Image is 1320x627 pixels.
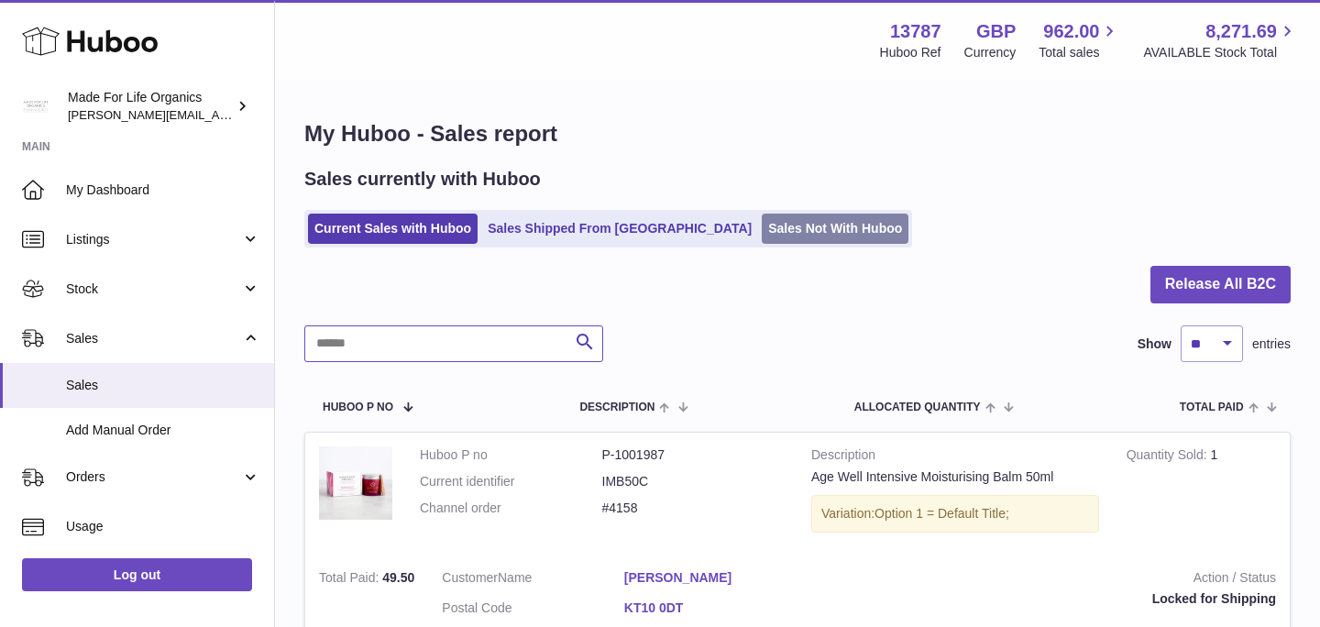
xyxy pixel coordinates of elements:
[1150,266,1291,303] button: Release All B2C
[308,214,478,244] a: Current Sales with Huboo
[319,570,382,589] strong: Total Paid
[420,446,602,464] dt: Huboo P no
[874,506,1009,521] span: Option 1 = Default Title;
[304,119,1291,148] h1: My Huboo - Sales report
[1205,19,1277,44] span: 8,271.69
[304,167,541,192] h2: Sales currently with Huboo
[1143,44,1298,61] span: AVAILABLE Stock Total
[22,558,252,591] a: Log out
[762,214,908,244] a: Sales Not With Huboo
[68,107,466,122] span: [PERSON_NAME][EMAIL_ADDRESS][PERSON_NAME][DOMAIN_NAME]
[880,44,941,61] div: Huboo Ref
[624,599,807,617] a: KT10 0DT
[624,569,807,587] a: [PERSON_NAME]
[481,214,758,244] a: Sales Shipped From [GEOGRAPHIC_DATA]
[420,473,602,490] dt: Current identifier
[602,446,785,464] dd: P-1001987
[1143,19,1298,61] a: 8,271.69 AVAILABLE Stock Total
[319,446,392,520] img: age-well-intensive-moisturising-balm-50ml-imb50c-1.jpg
[811,446,1099,468] strong: Description
[602,500,785,517] dd: #4158
[442,569,624,591] dt: Name
[890,19,941,44] strong: 13787
[22,93,49,120] img: geoff.winwood@madeforlifeorganics.com
[68,89,233,124] div: Made For Life Organics
[811,468,1099,486] div: Age Well Intensive Moisturising Balm 50ml
[1180,401,1244,413] span: Total paid
[323,401,393,413] span: Huboo P no
[66,330,241,347] span: Sales
[1039,19,1120,61] a: 962.00 Total sales
[1138,335,1171,353] label: Show
[1252,335,1291,353] span: entries
[66,181,260,199] span: My Dashboard
[976,19,1016,44] strong: GBP
[442,570,498,585] span: Customer
[854,401,981,413] span: ALLOCATED Quantity
[442,599,624,621] dt: Postal Code
[579,401,654,413] span: Description
[66,468,241,486] span: Orders
[602,473,785,490] dd: IMB50C
[1039,44,1120,61] span: Total sales
[1127,447,1211,467] strong: Quantity Sold
[420,500,602,517] dt: Channel order
[382,570,414,585] span: 49.50
[833,569,1276,591] strong: Action / Status
[66,231,241,248] span: Listings
[66,422,260,439] span: Add Manual Order
[66,377,260,394] span: Sales
[964,44,1017,61] div: Currency
[66,518,260,535] span: Usage
[1043,19,1099,44] span: 962.00
[811,495,1099,533] div: Variation:
[833,590,1276,608] div: Locked for Shipping
[66,280,241,298] span: Stock
[1113,433,1290,555] td: 1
